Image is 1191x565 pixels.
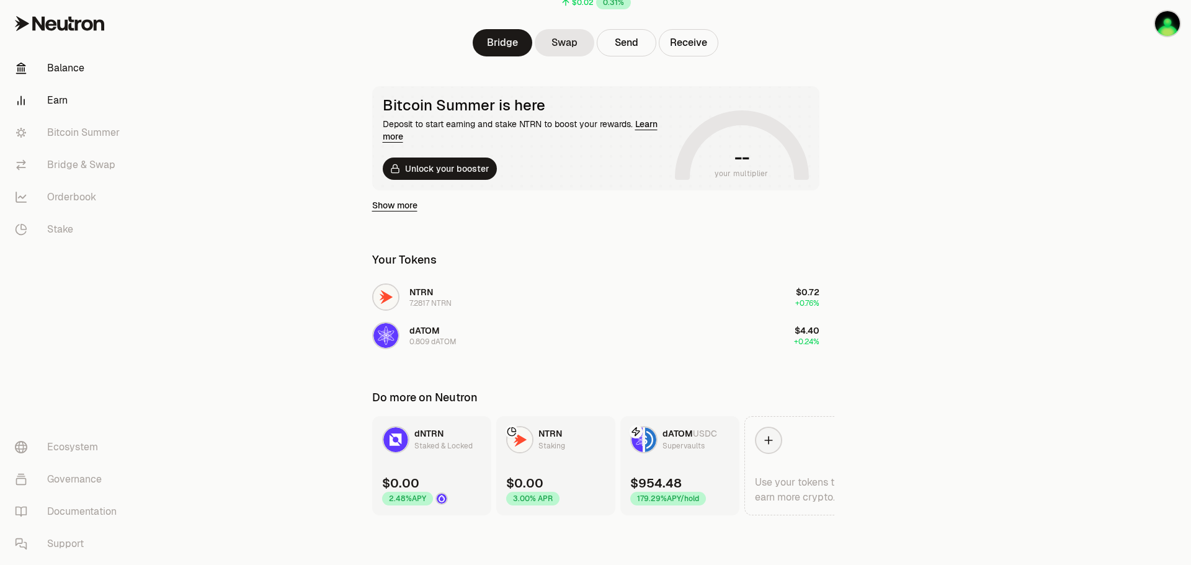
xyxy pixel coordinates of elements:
[715,167,769,180] span: your multiplier
[473,29,532,56] a: Bridge
[414,440,473,452] div: Staked & Locked
[372,389,478,406] div: Do more on Neutron
[5,496,134,528] a: Documentation
[5,84,134,117] a: Earn
[796,287,819,298] span: $0.72
[496,416,615,515] a: NTRN LogoNTRNStaking$0.003.00% APR
[507,427,532,452] img: NTRN Logo
[506,492,560,505] div: 3.00% APR
[506,474,543,492] div: $0.00
[538,440,565,452] div: Staking
[755,475,853,505] div: Use your tokens to earn more crypto.
[5,52,134,84] a: Balance
[535,29,594,56] a: Swap
[1155,11,1180,36] img: Baerentatze
[373,323,398,348] img: dATOM Logo
[383,118,670,143] div: Deposit to start earning and stake NTRN to boost your rewards.
[409,325,440,336] span: dATOM
[630,492,706,505] div: 179.29% APY/hold
[373,285,398,309] img: NTRN Logo
[795,298,819,308] span: +0.76%
[5,213,134,246] a: Stake
[409,287,433,298] span: NTRN
[5,117,134,149] a: Bitcoin Summer
[659,29,718,56] button: Receive
[631,427,643,452] img: dATOM Logo
[620,416,739,515] a: dATOM LogoUSDC LogodATOMUSDCSupervaults$954.48179.29%APY/hold
[383,158,497,180] button: Unlock your booster
[5,528,134,560] a: Support
[372,416,491,515] a: dNTRN LogodNTRNStaked & Locked$0.002.48%APYDrop
[693,428,717,439] span: USDC
[597,29,656,56] button: Send
[795,325,819,336] span: $4.40
[437,494,447,504] img: Drop
[538,428,562,439] span: NTRN
[5,149,134,181] a: Bridge & Swap
[383,97,670,114] div: Bitcoin Summer is here
[734,148,749,167] h1: --
[383,427,408,452] img: dNTRN Logo
[382,474,419,492] div: $0.00
[5,431,134,463] a: Ecosystem
[382,492,433,505] div: 2.48% APY
[5,181,134,213] a: Orderbook
[630,474,682,492] div: $954.48
[372,199,417,211] a: Show more
[662,428,693,439] span: dATOM
[365,317,827,354] button: dATOM LogodATOM0.809 dATOM$4.40+0.24%
[794,337,819,347] span: +0.24%
[414,428,444,439] span: dNTRN
[409,298,452,308] div: 7.2817 NTRN
[365,278,827,316] button: NTRN LogoNTRN7.2817 NTRN$0.72+0.76%
[662,440,705,452] div: Supervaults
[372,251,437,269] div: Your Tokens
[645,427,656,452] img: USDC Logo
[409,337,457,347] div: 0.809 dATOM
[744,416,863,515] a: Use your tokens to earn more crypto.
[5,463,134,496] a: Governance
